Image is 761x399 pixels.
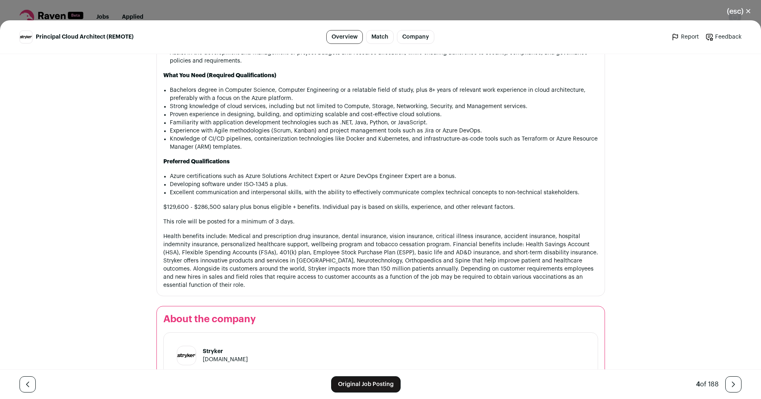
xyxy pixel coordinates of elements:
h1: Stryker [203,347,248,356]
li: Bachelors degree in Computer Science, Computer Engineering or a relatable field of study, plus 8+... [170,86,598,102]
p: This role will be posted for a minimum of 3 days. [163,218,598,226]
a: Feedback [705,33,741,41]
li: Experience with Agile methodologies (Scrum, Kanban) and project management tools such as Jira or ... [170,127,598,135]
h2: About the company [163,313,598,326]
button: Close modal [717,2,761,20]
img: da5159db272333bf93cd21d37a5c82f9cac73e76f0050354eb5beac5e6c7aaaf.jpg [20,35,32,38]
li: Familiarity with application development technologies such as .NET, Java, Python, or JavaScript. [170,119,598,127]
p: $129,600 - $286,500 salary plus bonus eligible + benefits. Individual pay is based on skills, exp... [163,203,598,211]
span: Principal Cloud Architect (REMOTE) [36,33,134,41]
strong: Preferred Qualifications [163,159,230,165]
strong: What You Need (Required Qualifications) [163,73,276,78]
img: da5159db272333bf93cd21d37a5c82f9cac73e76f0050354eb5beac5e6c7aaaf.jpg [177,353,196,358]
li: Knowledge of CI/CD pipelines, containerization technologies like Docker and Kubernetes, and infra... [170,135,598,151]
span: 4 [696,381,700,388]
li: Proven experience in designing, building, and optimizing scalable and cost-effective cloud soluti... [170,111,598,119]
div: of 188 [696,379,719,389]
a: Report [671,33,699,41]
li: Excellent communication and interpersonal skills, with the ability to effectively communicate com... [170,189,598,197]
p: Health benefits include: Medical and prescription drug insurance, dental insurance, vision insura... [163,232,598,289]
a: Original Job Posting [331,376,401,392]
li: Strong knowledge of cloud services, including but not limited to Compute, Storage, Networking, Se... [170,102,598,111]
a: Company [397,30,434,44]
li: Assist in the development and management of project budgets and resource allocation, while ensuri... [170,49,598,65]
li: Azure certifications such as Azure Solutions Architect Expert or Azure DevOps Engineer Expert are... [170,172,598,180]
a: [DOMAIN_NAME] [203,357,248,362]
li: Developing software under ISO-1345 a plus. [170,180,598,189]
a: Overview [326,30,363,44]
a: Match [366,30,394,44]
